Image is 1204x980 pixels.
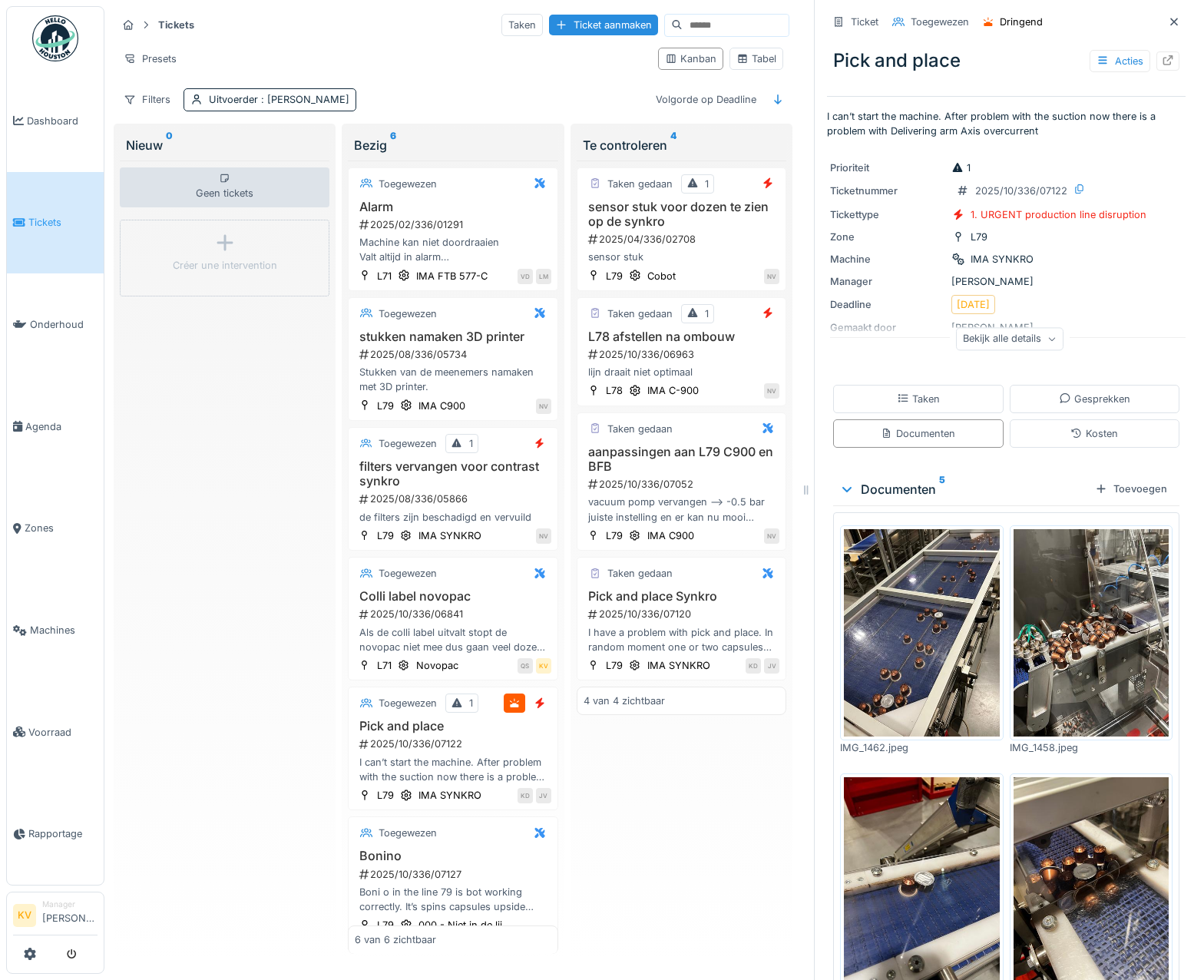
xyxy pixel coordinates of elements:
[971,252,1034,267] div: IMA SYNKRO
[377,528,394,543] div: L79
[840,740,1004,755] div: IMG_1462.jpeg
[379,826,437,840] div: Toegewezen
[1090,50,1150,72] div: Acties
[670,136,676,154] sup: 4
[416,658,458,673] div: Novopac
[705,177,709,191] div: 1
[584,625,779,654] div: I have a problem with pick and place. In random moment one or two capsules fly away from the pick...
[355,719,551,733] h3: Pick and place
[30,623,98,637] span: Machines
[606,269,623,283] div: L79
[584,589,779,604] h3: Pick and place Synkro
[358,607,551,621] div: 2025/10/336/06841
[736,51,776,66] div: Tabel
[377,788,394,803] div: L79
[939,480,945,498] sup: 5
[25,419,98,434] span: Agenda
[830,274,945,289] div: Manager
[1010,740,1173,755] div: IMG_1458.jpeg
[379,306,437,321] div: Toegewezen
[956,328,1063,350] div: Bekijk alle details
[120,167,329,207] div: Geen tickets
[117,48,184,70] div: Presets
[355,932,436,947] div: 6 van 6 zichtbaar
[469,436,473,451] div: 1
[1059,392,1130,406] div: Gesprekken
[173,258,277,273] div: Créer une intervention
[518,269,533,284] div: VD
[851,15,878,29] div: Ticket
[951,161,971,175] div: 1
[7,783,104,886] a: Rapportage
[536,788,551,803] div: JV
[377,399,394,413] div: L79
[549,15,658,35] div: Ticket aanmaken
[649,88,763,111] div: Volgorde op Deadline
[358,737,551,751] div: 2025/10/336/07122
[584,365,779,379] div: lijn draait niet optimaal
[584,694,665,708] div: 4 van 4 zichtbaar
[355,459,551,488] h3: filters vervangen voor contrast synkro
[705,306,709,321] div: 1
[469,696,473,710] div: 1
[377,269,392,283] div: L71
[1000,15,1043,29] div: Dringend
[358,492,551,506] div: 2025/08/336/05866
[606,528,623,543] div: L79
[27,114,98,128] span: Dashboard
[647,658,710,673] div: IMA SYNKRO
[355,510,551,525] div: de filters zijn beschadigd en vervuild
[584,445,779,474] h3: aanpassingen aan L79 C900 en BFB
[665,51,716,66] div: Kanban
[358,217,551,232] div: 2025/02/336/01291
[607,177,673,191] div: Taken gedaan
[830,184,945,198] div: Ticketnummer
[126,136,323,154] div: Nieuw
[166,136,173,154] sup: 0
[25,521,98,535] span: Zones
[606,658,623,673] div: L79
[42,899,98,910] div: Manager
[42,899,98,932] li: [PERSON_NAME]
[379,177,437,191] div: Toegewezen
[355,625,551,654] div: Als de colli label uitvalt stopt de novopac niet mee dus gaan veel dozen door zonder label als je...
[607,566,673,581] div: Taken gedaan
[584,495,779,524] div: vacuum pomp vervangen --> -0.5 bar juiste instelling en er kan nu mooi geregeld worden. ([PERSON_...
[418,788,481,803] div: IMA SYNKRO
[1014,529,1169,737] img: 6c8uxu8hq4glct2xkz5vbikg6x0v
[647,383,699,398] div: IMA C-900
[377,658,392,673] div: L71
[28,826,98,841] span: Rapportage
[584,329,779,344] h3: L78 afstellen na ombouw
[607,306,673,321] div: Taken gedaan
[975,184,1067,198] div: 2025/10/336/07122
[764,383,779,399] div: NV
[7,376,104,478] a: Agenda
[379,566,437,581] div: Toegewezen
[28,725,98,740] span: Voorraad
[355,365,551,394] div: Stukken van de meenemers namaken met 3D printer.
[152,18,200,32] strong: Tickets
[355,885,551,914] div: Boni o in the line 79 is bot working correctly. It’s spins capsules upside down, because of that ...
[584,250,779,264] div: sensor stuk
[830,161,945,175] div: Prioriteit
[28,215,98,230] span: Tickets
[587,232,779,247] div: 2025/04/336/02708
[830,252,945,267] div: Machine
[7,273,104,376] a: Onderhoud
[13,904,36,927] li: KV
[355,589,551,604] h3: Colli label novopac
[355,200,551,214] h3: Alarm
[536,399,551,414] div: NV
[355,329,551,344] h3: stukken namaken 3D printer
[13,899,98,935] a: KV Manager[PERSON_NAME]
[746,658,761,674] div: KD
[7,70,104,172] a: Dashboard
[418,528,481,543] div: IMA SYNKRO
[117,88,177,111] div: Filters
[971,230,987,244] div: L79
[7,478,104,580] a: Zones
[583,136,780,154] div: Te controleren
[32,15,78,61] img: Badge_color-CXgf-gQk.svg
[209,92,349,107] div: Uitvoerder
